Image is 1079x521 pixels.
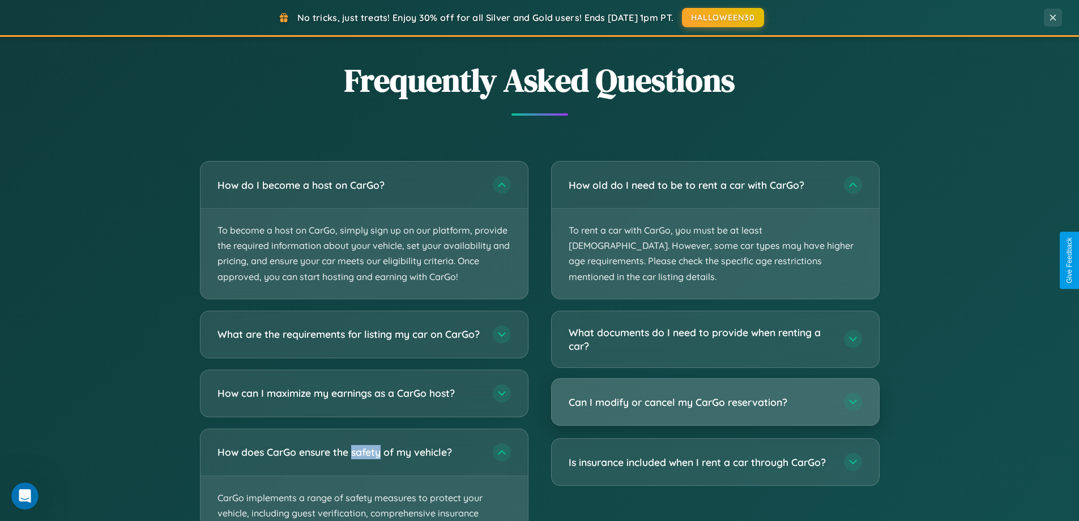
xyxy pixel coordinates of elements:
h3: How can I maximize my earnings as a CarGo host? [217,386,481,400]
span: No tricks, just treats! Enjoy 30% off for all Silver and Gold users! Ends [DATE] 1pm PT. [297,12,673,23]
h2: Frequently Asked Questions [200,58,880,102]
h3: How do I become a host on CarGo? [217,178,481,192]
p: To become a host on CarGo, simply sign up on our platform, provide the required information about... [201,209,528,299]
button: HALLOWEEN30 [682,8,764,27]
h3: Is insurance included when I rent a car through CarGo? [569,455,833,469]
p: To rent a car with CarGo, you must be at least [DEMOGRAPHIC_DATA]. However, some car types may ha... [552,209,879,299]
h3: Can I modify or cancel my CarGo reservation? [569,395,833,409]
iframe: Intercom live chat [11,482,39,510]
h3: How does CarGo ensure the safety of my vehicle? [217,445,481,459]
h3: How old do I need to be to rent a car with CarGo? [569,178,833,192]
div: Give Feedback [1065,238,1073,283]
h3: What are the requirements for listing my car on CarGo? [217,327,481,341]
h3: What documents do I need to provide when renting a car? [569,325,833,353]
